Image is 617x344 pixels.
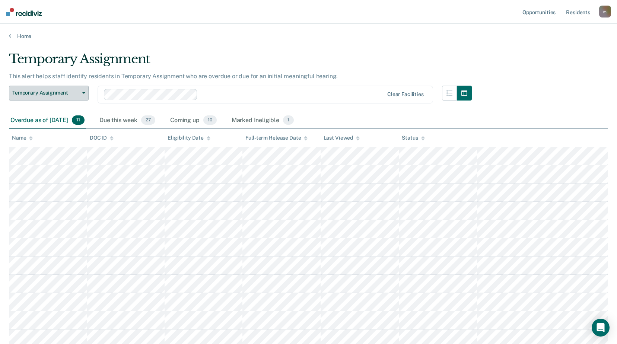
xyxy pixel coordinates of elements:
[12,90,79,96] span: Temporary Assignment
[599,6,611,17] button: m
[169,112,218,129] div: Coming up10
[141,115,155,125] span: 27
[72,115,85,125] span: 11
[9,51,472,73] div: Temporary Assignment
[12,135,33,141] div: Name
[9,112,86,129] div: Overdue as of [DATE]11
[98,112,157,129] div: Due this week27
[245,135,308,141] div: Full-term Release Date
[9,73,338,80] p: This alert helps staff identify residents in Temporary Assignment who are overdue or due for an i...
[6,8,42,16] img: Recidiviz
[9,33,608,39] a: Home
[387,91,424,98] div: Clear facilities
[592,319,610,337] div: Open Intercom Messenger
[9,86,89,101] button: Temporary Assignment
[203,115,217,125] span: 10
[230,112,296,129] div: Marked Ineligible1
[402,135,424,141] div: Status
[90,135,114,141] div: DOC ID
[168,135,210,141] div: Eligibility Date
[283,115,294,125] span: 1
[324,135,360,141] div: Last Viewed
